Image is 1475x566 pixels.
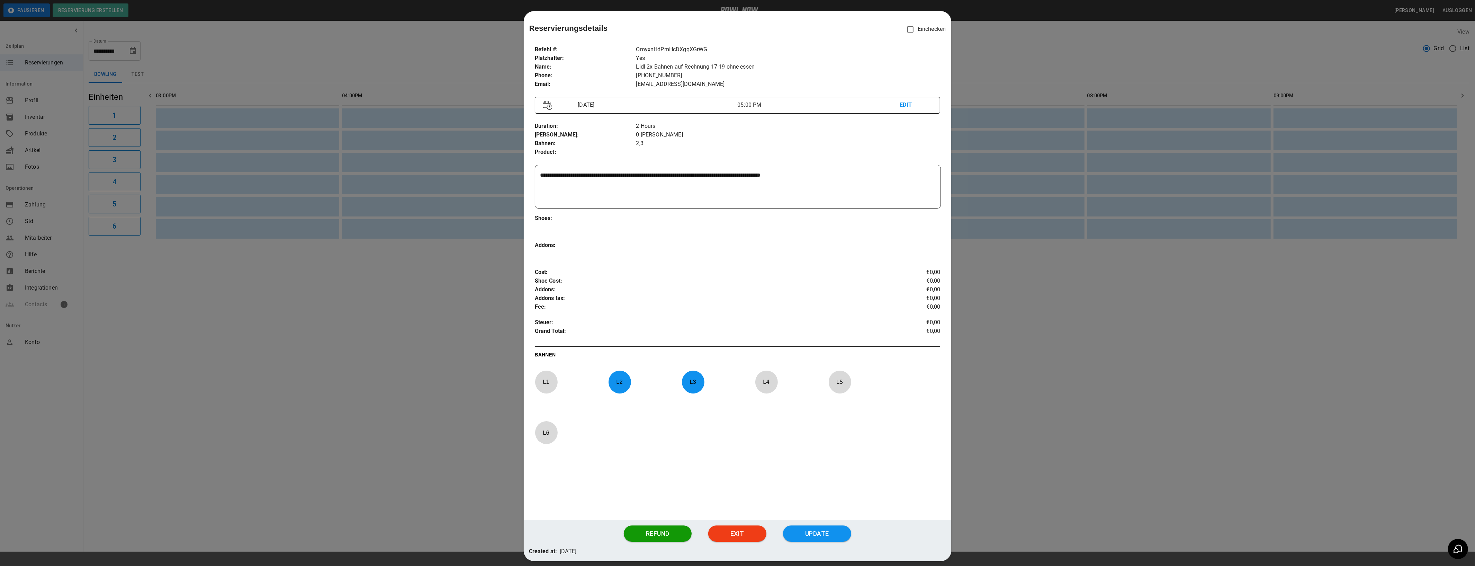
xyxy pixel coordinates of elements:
[636,71,941,80] p: [PHONE_NUMBER]
[903,22,946,37] p: Einchecken
[535,71,636,80] p: Phone :
[560,547,576,556] p: [DATE]
[636,45,941,54] p: OmyxnHdPmHcDXgqXGrWG
[535,148,636,157] p: Product :
[755,374,778,390] p: L 4
[708,525,766,542] button: Exit
[783,525,851,542] button: Update
[543,101,552,110] img: Vector
[535,131,636,139] p: [PERSON_NAME] :
[873,318,940,327] p: €0,00
[535,318,873,327] p: Steuer :
[873,294,940,303] p: €0,00
[529,547,557,556] p: Created at:
[828,374,851,390] p: L 5
[636,63,941,71] p: Lidl 2x Bahnen auf Rechnung 17-19 ohne essen
[575,101,737,109] p: [DATE]
[535,285,873,294] p: Addons :
[535,268,873,277] p: Cost :
[636,139,941,148] p: 2,3
[873,303,940,311] p: €0,00
[636,122,941,131] p: 2 Hours
[636,54,941,63] p: Yes
[535,374,558,390] p: L 1
[636,80,941,89] p: [EMAIL_ADDRESS][DOMAIN_NAME]
[535,139,636,148] p: Bahnen :
[535,80,636,89] p: Email :
[737,101,900,109] p: 05:00 PM
[535,327,873,337] p: Grand Total :
[535,63,636,71] p: Name :
[535,303,873,311] p: Fee :
[535,122,636,131] p: Duration :
[900,101,933,109] p: EDIT
[873,268,940,277] p: €0,00
[608,374,631,390] p: L 2
[535,424,558,441] p: L 6
[873,285,940,294] p: €0,00
[873,327,940,337] p: €0,00
[535,241,636,250] p: Addons :
[682,374,704,390] p: L 3
[535,45,636,54] p: Befehl # :
[873,277,940,285] p: €0,00
[535,54,636,63] p: Platzhalter :
[636,131,941,139] p: 0 [PERSON_NAME]
[624,525,692,542] button: Refund
[535,214,636,223] p: Shoes :
[535,294,873,303] p: Addons tax :
[535,351,941,361] p: BAHNEN
[535,277,873,285] p: Shoe Cost :
[529,23,608,34] p: Reservierungsdetails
